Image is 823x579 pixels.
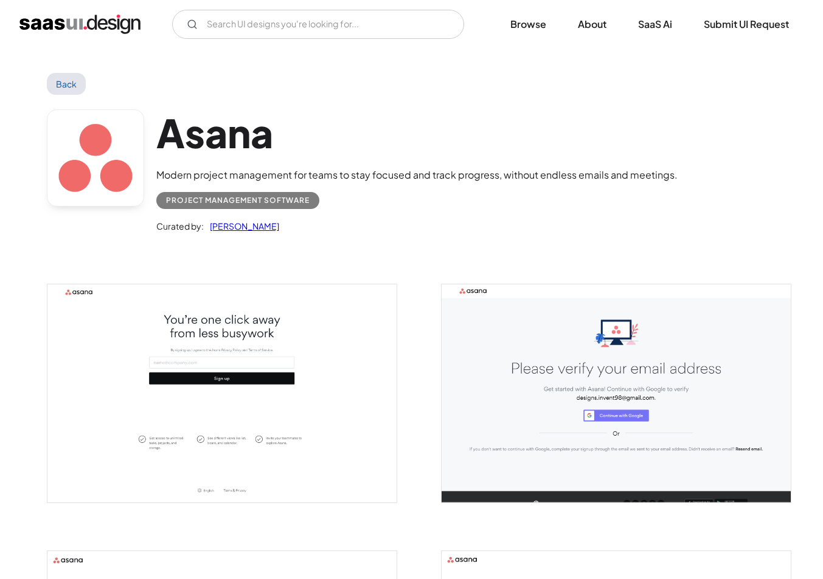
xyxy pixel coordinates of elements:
input: Search UI designs you're looking for... [172,10,464,39]
form: Email Form [172,10,464,39]
a: [PERSON_NAME] [204,219,279,233]
div: Modern project management for teams to stay focused and track progress, without endless emails an... [156,168,678,182]
a: Back [47,73,86,95]
a: home [19,15,141,34]
a: SaaS Ai [623,11,687,38]
div: Curated by: [156,219,204,233]
a: Browse [496,11,561,38]
a: open lightbox [47,284,397,502]
a: open lightbox [442,284,791,502]
div: Project Management Software [166,193,310,208]
img: 6415873f198228c967b50281_Asana%20Signup%20Screen.png [47,284,397,502]
a: Submit UI Request [689,11,804,38]
h1: Asana [156,109,678,156]
a: About [563,11,621,38]
img: 641587450ae7f2c7116f46b3_Asana%20Signup%20Screen-1.png [442,284,791,502]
